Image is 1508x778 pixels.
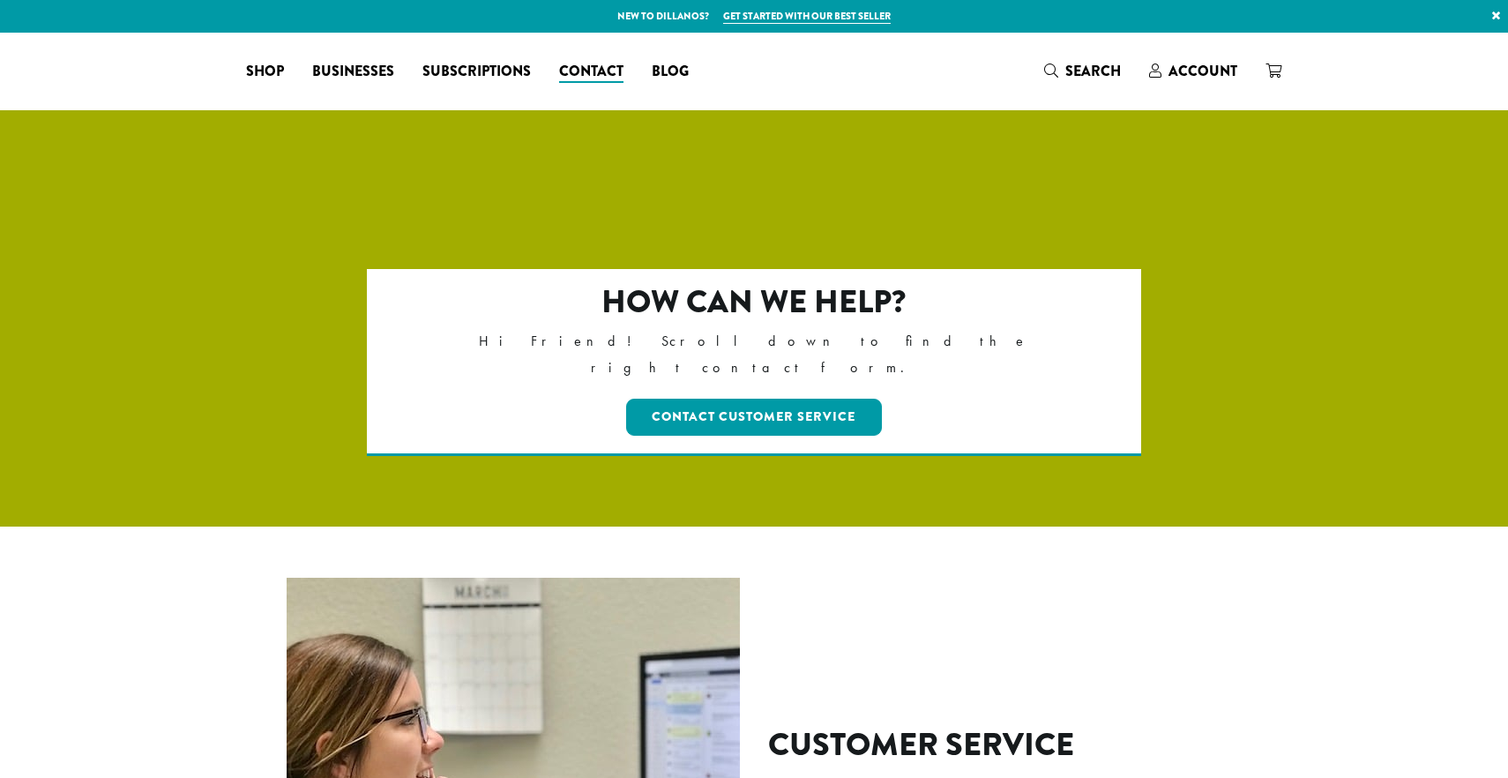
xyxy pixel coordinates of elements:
span: Contact [559,61,623,83]
span: Account [1168,61,1237,81]
h2: How can we help? [444,283,1065,321]
span: Businesses [312,61,394,83]
span: Blog [652,61,689,83]
a: Search [1030,56,1135,86]
span: Subscriptions [422,61,531,83]
h2: Customer Service [768,726,1270,764]
p: Hi Friend! Scroll down to find the right contact form. [444,328,1065,381]
a: Contact Customer Service [626,399,883,436]
span: Shop [246,61,284,83]
span: Search [1065,61,1121,81]
a: Get started with our best seller [723,9,891,24]
a: Shop [232,57,298,86]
